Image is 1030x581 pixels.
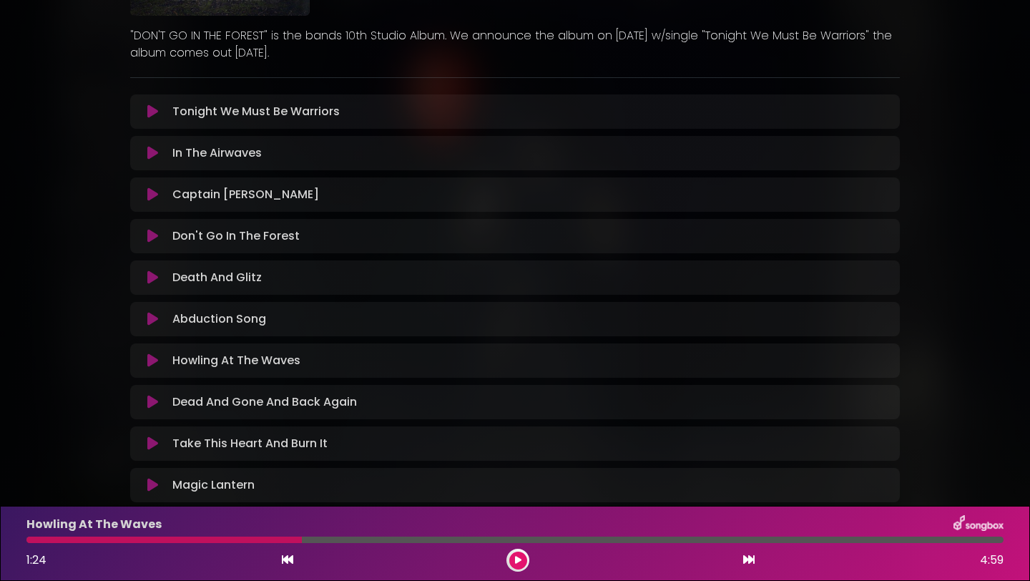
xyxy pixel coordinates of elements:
p: Death And Glitz [172,269,262,286]
p: "DON'T GO IN THE FOREST" is the bands 10th Studio Album. We announce the album on [DATE] w/single... [130,27,900,62]
p: Tonight We Must Be Warriors [172,103,340,120]
p: Take This Heart And Burn It [172,435,328,452]
span: 1:24 [26,552,46,568]
p: Captain [PERSON_NAME] [172,186,319,203]
p: Abduction Song [172,311,266,328]
p: Howling At The Waves [172,352,300,369]
p: Don't Go In The Forest [172,228,300,245]
span: 4:59 [980,552,1004,569]
p: Magic Lantern [172,477,255,494]
p: Howling At The Waves [26,516,162,533]
img: songbox-logo-white.png [953,515,1004,534]
p: Dead And Gone And Back Again [172,394,357,411]
p: In The Airwaves [172,145,262,162]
